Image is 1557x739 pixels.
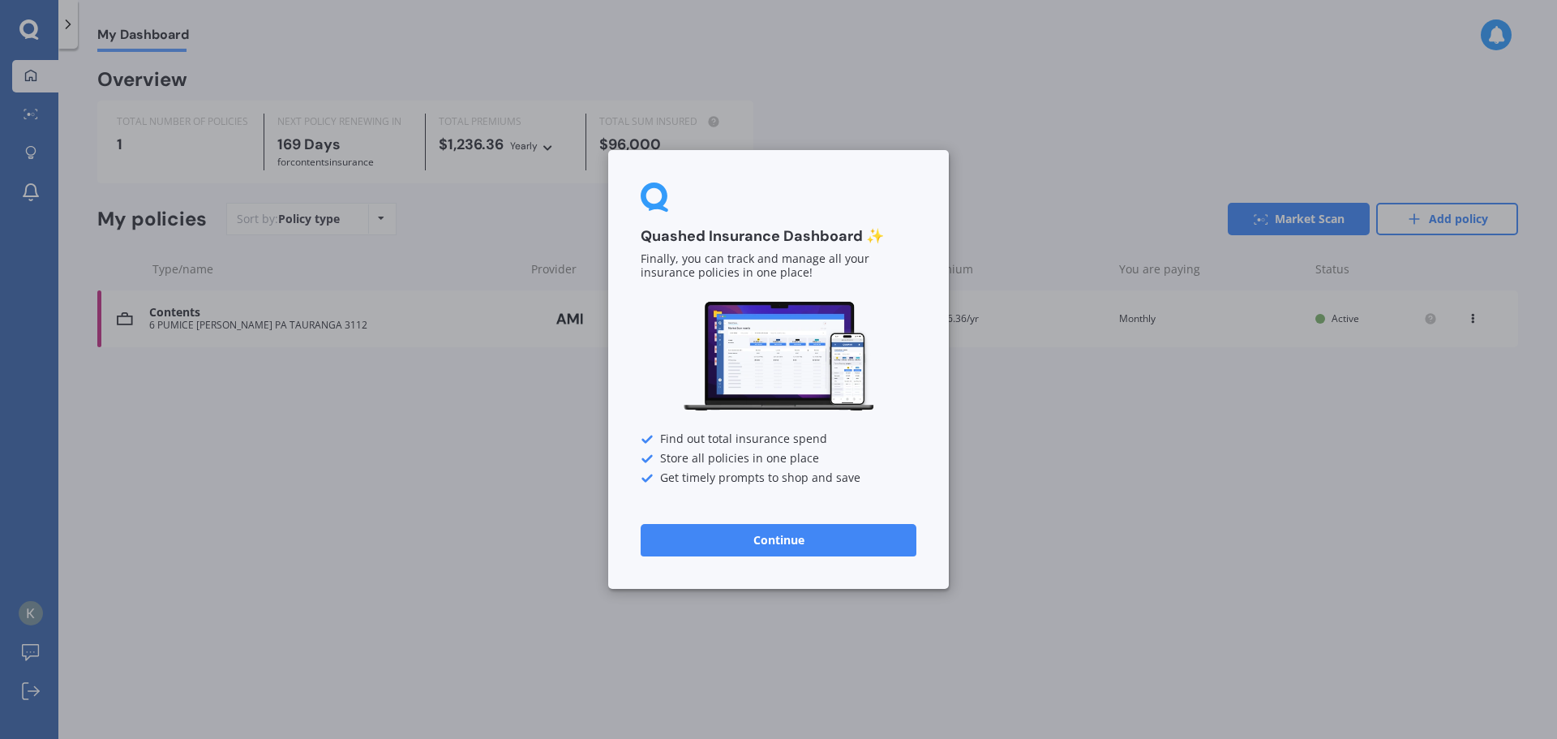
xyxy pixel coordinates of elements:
h3: Quashed Insurance Dashboard ✨ [641,227,916,246]
button: Continue [641,524,916,556]
div: Find out total insurance spend [641,433,916,446]
p: Finally, you can track and manage all your insurance policies in one place! [641,253,916,281]
img: Dashboard [681,299,876,414]
div: Store all policies in one place [641,453,916,466]
div: Get timely prompts to shop and save [641,472,916,485]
